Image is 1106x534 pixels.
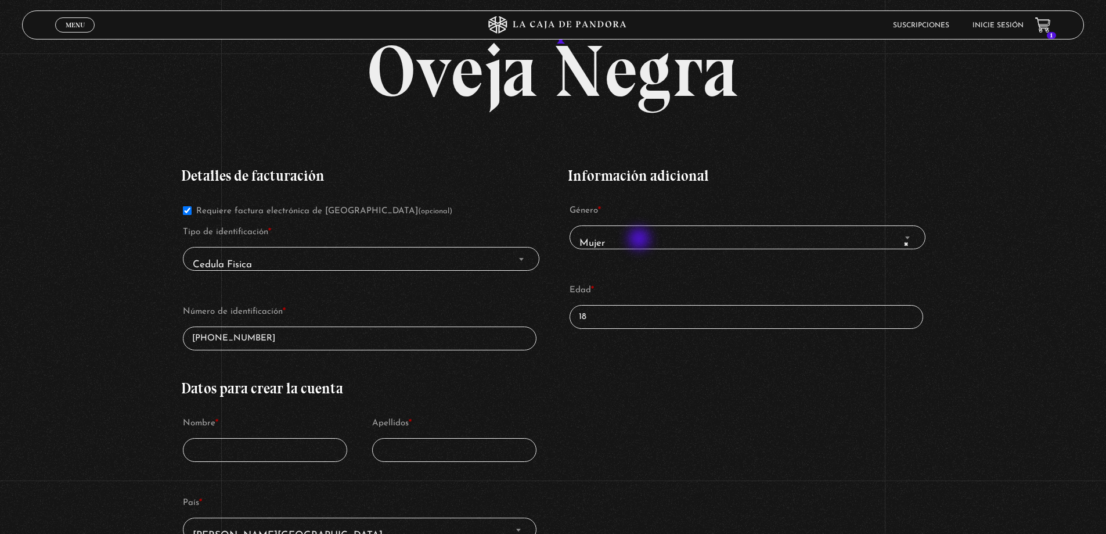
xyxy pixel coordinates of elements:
span: 1 [1047,32,1056,39]
label: Nombre [183,415,347,432]
label: Tipo de identificación [183,224,536,241]
label: Requiere factura electrónica de [GEOGRAPHIC_DATA] [183,207,452,216]
span: Cerrar [62,31,89,40]
label: Género [570,202,923,220]
h3: Datos para crear la cuenta [181,381,538,396]
label: Apellidos [372,415,536,432]
abbr: obligatorio [283,307,286,316]
span: Menu [66,21,85,28]
label: Edad [570,282,923,299]
span: Suscripción [481,10,626,45]
abbr: obligatorio [268,228,271,236]
span: Mujer [570,225,925,249]
h3: Información adicional [568,169,924,183]
span: Cedula Fisica [183,247,539,271]
span: Cedula Fisica [188,252,534,278]
a: 1 [1035,17,1051,33]
input: Requiere factura electrónica de [GEOGRAPHIC_DATA](opcional) [183,206,192,215]
label: Número de identificación [183,303,536,321]
label: País [183,494,536,512]
span: (opcional) [418,207,452,215]
h3: Detalles de facturación [181,169,538,183]
a: Inicie sesión [972,22,1024,29]
a: Suscripciones [893,22,949,29]
span: Mujer [575,231,920,257]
